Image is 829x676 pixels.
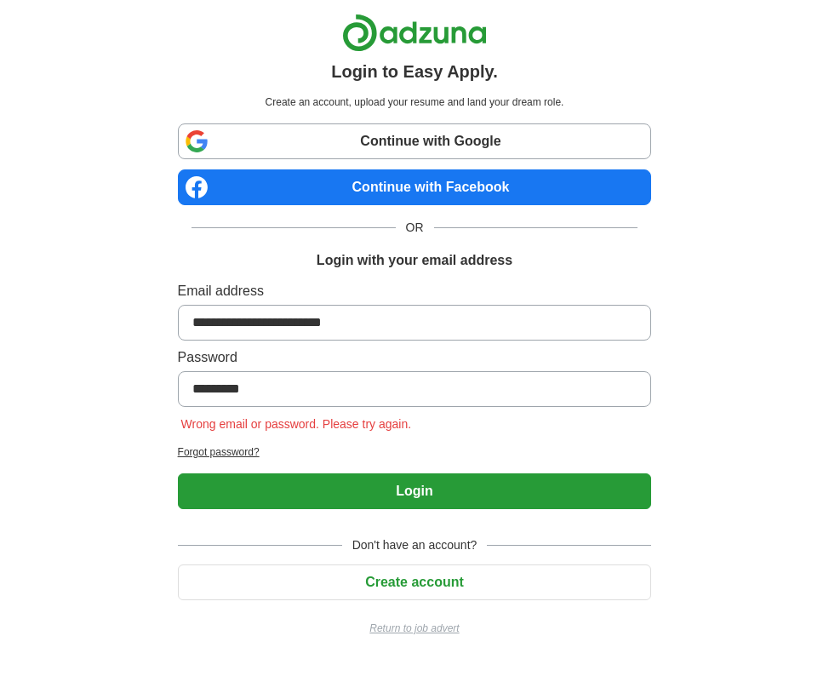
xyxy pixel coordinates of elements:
a: Continue with Google [178,123,652,159]
a: Continue with Facebook [178,169,652,205]
label: Password [178,347,652,368]
h1: Login with your email address [317,250,512,271]
span: Wrong email or password. Please try again. [178,417,415,431]
label: Email address [178,281,652,301]
h1: Login to Easy Apply. [331,59,498,84]
img: Adzuna logo [342,14,487,52]
span: OR [396,219,434,237]
span: Don't have an account? [342,536,488,554]
a: Return to job advert [178,621,652,636]
button: Login [178,473,652,509]
button: Create account [178,564,652,600]
p: Create an account, upload your resume and land your dream role. [181,95,649,110]
a: Forgot password? [178,444,652,460]
a: Create account [178,575,652,589]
